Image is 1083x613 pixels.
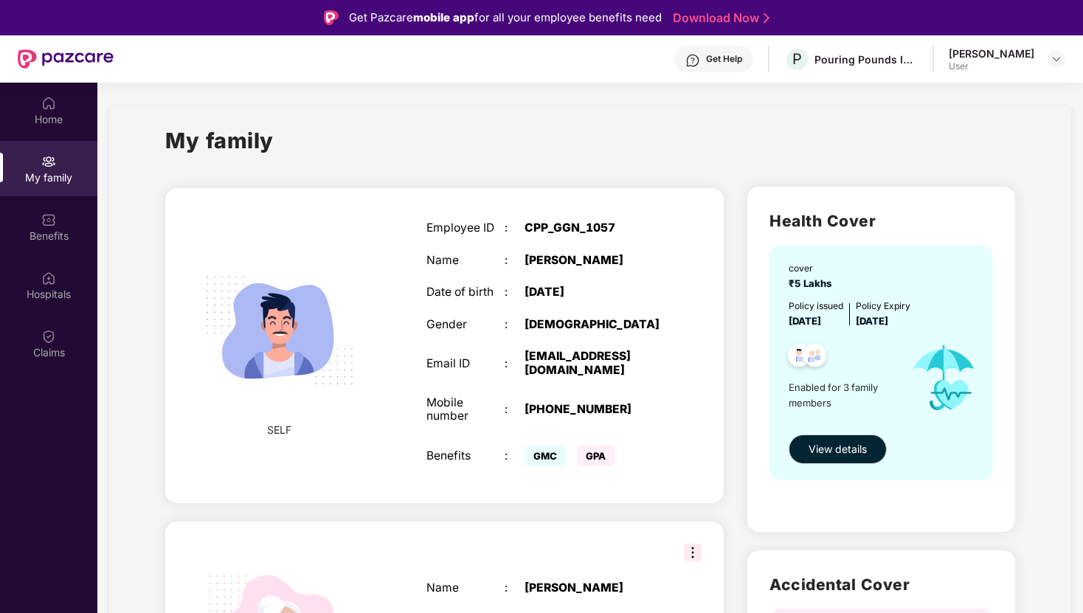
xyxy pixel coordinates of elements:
[505,449,525,463] div: :
[685,53,700,68] img: svg+xml;base64,PHN2ZyBpZD0iSGVscC0zMngzMiIgeG1sbnM9Imh0dHA6Ly93d3cudzMub3JnLzIwMDAvc3ZnIiB3aWR0aD...
[949,46,1034,60] div: [PERSON_NAME]
[789,299,843,313] div: Policy issued
[505,318,525,332] div: :
[426,357,505,371] div: Email ID
[426,254,505,268] div: Name
[267,422,291,438] span: SELF
[797,339,833,375] img: svg+xml;base64,PHN2ZyB4bWxucz0iaHR0cDovL3d3dy53My5vcmcvMjAwMC9zdmciIHdpZHRoPSI0OC45NDMiIGhlaWdodD...
[426,285,505,299] div: Date of birth
[1051,53,1062,65] img: svg+xml;base64,PHN2ZyBpZD0iRHJvcGRvd24tMzJ4MzIiIHhtbG5zPSJodHRwOi8vd3d3LnczLm9yZy8yMDAwL3N2ZyIgd2...
[789,277,838,289] span: ₹5 Lakhs
[769,572,992,597] h2: Accidental Cover
[814,52,918,66] div: Pouring Pounds India Pvt Ltd (CashKaro and EarnKaro)
[684,544,702,561] img: svg+xml;base64,PHN2ZyB3aWR0aD0iMzIiIGhlaWdodD0iMzIiIHZpZXdCb3g9IjAgMCAzMiAzMiIgZmlsbD0ibm9uZSIgeG...
[789,380,898,410] span: Enabled for 3 family members
[673,10,765,26] a: Download Now
[505,581,525,595] div: :
[165,124,274,157] h1: My family
[41,212,56,227] img: svg+xml;base64,PHN2ZyBpZD0iQmVuZWZpdHMiIHhtbG5zPSJodHRwOi8vd3d3LnczLm9yZy8yMDAwL3N2ZyIgd2lkdGg9Ij...
[188,239,371,422] img: svg+xml;base64,PHN2ZyB4bWxucz0iaHR0cDovL3d3dy53My5vcmcvMjAwMC9zdmciIHdpZHRoPSIyMjQiIGhlaWdodD0iMT...
[426,581,505,595] div: Name
[899,329,989,427] img: icon
[505,221,525,235] div: :
[18,49,114,69] img: New Pazcare Logo
[324,10,339,25] img: Logo
[577,446,615,466] span: GPA
[349,9,662,27] div: Get Pazcare for all your employee benefits need
[505,357,525,371] div: :
[525,403,662,417] div: [PHONE_NUMBER]
[525,285,662,299] div: [DATE]
[809,441,867,457] span: View details
[781,339,817,375] img: svg+xml;base64,PHN2ZyB4bWxucz0iaHR0cDovL3d3dy53My5vcmcvMjAwMC9zdmciIHdpZHRoPSI0OC45NDMiIGhlaWdodD...
[41,154,56,169] img: svg+xml;base64,PHN2ZyB3aWR0aD0iMjAiIGhlaWdodD0iMjAiIHZpZXdCb3g9IjAgMCAyMCAyMCIgZmlsbD0ibm9uZSIgeG...
[525,581,662,595] div: [PERSON_NAME]
[949,60,1034,72] div: User
[789,434,887,464] button: View details
[525,221,662,235] div: CPP_GGN_1057
[525,446,566,466] span: GMC
[426,318,505,332] div: Gender
[41,96,56,111] img: svg+xml;base64,PHN2ZyBpZD0iSG9tZSIgeG1sbnM9Imh0dHA6Ly93d3cudzMub3JnLzIwMDAvc3ZnIiB3aWR0aD0iMjAiIG...
[505,285,525,299] div: :
[41,271,56,285] img: svg+xml;base64,PHN2ZyBpZD0iSG9zcGl0YWxzIiB4bWxucz0iaHR0cDovL3d3dy53My5vcmcvMjAwMC9zdmciIHdpZHRoPS...
[706,53,742,65] div: Get Help
[792,50,802,68] span: P
[426,449,505,463] div: Benefits
[525,254,662,268] div: [PERSON_NAME]
[764,10,769,26] img: Stroke
[505,254,525,268] div: :
[426,221,505,235] div: Employee ID
[41,329,56,344] img: svg+xml;base64,PHN2ZyBpZD0iQ2xhaW0iIHhtbG5zPSJodHRwOi8vd3d3LnczLm9yZy8yMDAwL3N2ZyIgd2lkdGg9IjIwIi...
[856,315,888,327] span: [DATE]
[505,403,525,417] div: :
[525,318,662,332] div: [DEMOGRAPHIC_DATA]
[789,261,838,275] div: cover
[413,10,474,24] strong: mobile app
[426,396,505,423] div: Mobile number
[789,315,821,327] span: [DATE]
[856,299,910,313] div: Policy Expiry
[525,350,662,377] div: [EMAIL_ADDRESS][DOMAIN_NAME]
[769,209,992,233] h2: Health Cover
